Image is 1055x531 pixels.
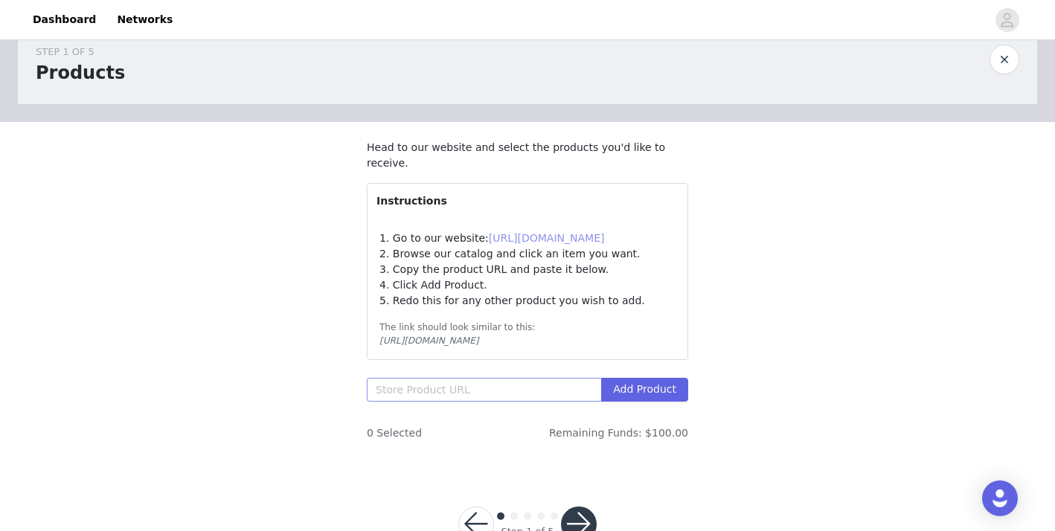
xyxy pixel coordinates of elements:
[379,262,676,277] p: 3. Copy the product URL and paste it below.
[601,378,688,402] button: Add Product
[367,378,601,402] input: Store Product URL
[379,334,676,347] div: [URL][DOMAIN_NAME]
[379,231,676,246] p: 1. Go to our website:
[379,246,676,262] p: 2. Browse our catalog and click an item you want.
[36,45,125,59] div: STEP 1 OF 5
[489,232,605,244] a: [URL][DOMAIN_NAME]
[367,140,688,171] p: Head to our website and select the products you'd like to receive.
[379,277,676,293] p: 4. Click Add Product.
[379,321,676,334] div: The link should look similar to this:
[368,184,687,218] div: Instructions
[36,59,125,86] h1: Products
[108,3,182,36] a: Networks
[367,425,422,441] span: 0 Selected
[982,480,1018,516] div: Open Intercom Messenger
[24,3,105,36] a: Dashboard
[549,425,688,441] span: Remaining Funds: $100.00
[379,293,676,309] p: 5. Redo this for any other product you wish to add.
[1000,8,1014,32] div: avatar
